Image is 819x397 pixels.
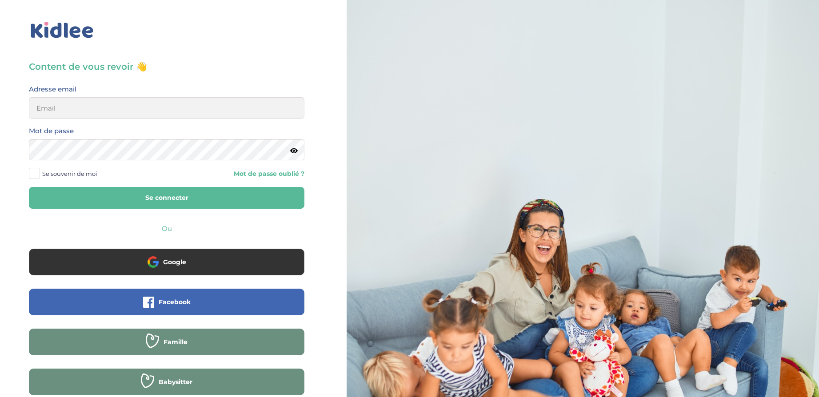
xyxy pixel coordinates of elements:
button: Babysitter [29,369,304,395]
label: Mot de passe [29,125,74,137]
img: google.png [148,256,159,267]
span: Google [163,258,186,266]
label: Adresse email [29,83,76,95]
button: Facebook [29,289,304,315]
a: Facebook [29,304,304,312]
input: Email [29,97,304,119]
img: facebook.png [143,297,154,308]
span: Se souvenir de moi [42,168,97,179]
a: Mot de passe oublié ? [173,170,304,178]
span: Ou [162,224,172,233]
img: logo_kidlee_bleu [29,20,96,40]
button: Se connecter [29,187,304,209]
button: Famille [29,329,304,355]
span: Famille [164,337,188,346]
a: Babysitter [29,384,304,392]
span: Babysitter [159,377,192,386]
a: Famille [29,344,304,352]
span: Facebook [159,298,191,306]
button: Google [29,249,304,275]
h3: Content de vous revoir 👋 [29,60,304,73]
a: Google [29,264,304,272]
